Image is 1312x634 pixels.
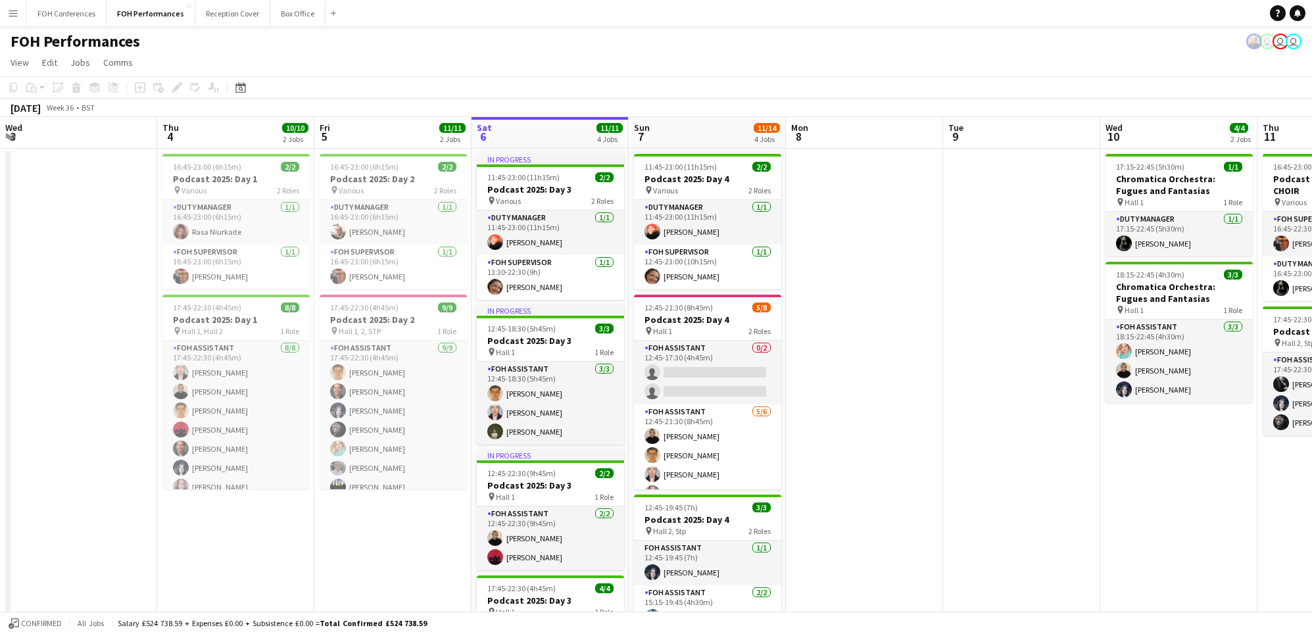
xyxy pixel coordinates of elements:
span: 8/8 [281,303,299,312]
div: In progress [477,450,624,460]
h3: Podcast 2025: Day 1 [162,314,310,326]
h3: Chromatica Orchestra: Fugues and Fantasias [1105,281,1253,305]
span: Hall 1, 2, STP [339,326,381,336]
span: 1 Role [595,492,614,502]
app-job-card: 11:45-23:00 (11h15m)2/2Podcast 2025: Day 4 Various2 RolesDuty Manager1/111:45-23:00 (11h15m)[PERS... [634,154,781,289]
span: Hall 1 [653,326,672,336]
span: 1 Role [595,347,614,357]
span: 17:15-22:45 (5h30m) [1116,162,1184,172]
button: Confirmed [7,616,64,631]
app-user-avatar: Visitor Services [1273,34,1288,49]
span: 1 Role [595,607,614,617]
span: Various [182,185,207,195]
span: 12:45-18:30 (5h45m) [487,324,556,333]
div: 4 Jobs [597,134,622,144]
div: 16:45-23:00 (6h15m)2/2Podcast 2025: Day 2 Various2 RolesDuty Manager1/116:45-23:00 (6h15m)[PERSON... [320,154,467,289]
span: Thu [1263,122,1279,134]
span: Week 36 [43,103,76,112]
div: 2 Jobs [1230,134,1251,144]
span: Hall 1 [496,347,515,357]
span: 1 Role [1223,305,1242,315]
span: Thu [162,122,179,134]
span: 2/2 [752,162,771,172]
span: Hall 1 [496,607,515,617]
span: 11 [1261,129,1279,144]
span: 18:15-22:45 (4h30m) [1116,270,1184,280]
a: Edit [37,54,62,71]
app-job-card: In progress12:45-22:30 (9h45m)2/2Podcast 2025: Day 3 Hall 11 RoleFOH Assistant2/212:45-22:30 (9h4... [477,450,624,570]
span: 4 [160,129,179,144]
span: 2 Roles [748,185,771,195]
app-card-role: FOH Supervisor1/116:45-23:00 (6h15m)[PERSON_NAME] [320,245,467,289]
span: 11/14 [754,123,780,133]
span: 2/2 [281,162,299,172]
span: Hall 1 [1125,197,1144,207]
span: 6 [475,129,492,144]
app-user-avatar: PERM Chris Nye [1246,34,1262,49]
span: Hall 1 [1125,305,1144,315]
app-user-avatar: Visitor Services [1286,34,1301,49]
span: Hall 1 [496,492,515,502]
app-card-role: FOH Supervisor1/116:45-23:00 (6h15m)[PERSON_NAME] [162,245,310,289]
app-card-role: FOH Assistant0/212:45-17:30 (4h45m) [634,341,781,404]
span: Hall 2, Stp [653,526,686,536]
a: Comms [98,54,138,71]
span: Fri [320,122,330,134]
span: Tue [948,122,963,134]
span: 12:45-19:45 (7h) [644,502,698,512]
app-card-role: Duty Manager1/111:45-23:00 (11h15m)[PERSON_NAME] [634,200,781,245]
span: 2/2 [595,468,614,478]
span: Mon [791,122,808,134]
div: 4 Jobs [754,134,779,144]
span: 4/4 [1230,123,1248,133]
app-card-role: Duty Manager1/111:45-23:00 (11h15m)[PERSON_NAME] [477,210,624,255]
span: Various [653,185,678,195]
div: BST [82,103,95,112]
div: [DATE] [11,101,41,114]
button: FOH Conferences [27,1,107,26]
span: 2 Roles [591,196,614,206]
app-card-role: FOH Supervisor1/112:45-23:00 (10h15m)[PERSON_NAME] [634,245,781,289]
span: 1/1 [1224,162,1242,172]
span: Sun [634,122,650,134]
span: 5/8 [752,303,771,312]
span: 3/3 [595,324,614,333]
div: Salary £524 738.59 + Expenses £0.00 + Subsistence £0.00 = [118,618,427,628]
a: Jobs [65,54,95,71]
span: Various [496,196,521,206]
span: 2/2 [438,162,456,172]
span: 2 Roles [748,526,771,536]
app-card-role: FOH Assistant8/817:45-22:30 (4h45m)[PERSON_NAME][PERSON_NAME][PERSON_NAME][PERSON_NAME][PERSON_NA... [162,341,310,519]
button: Reception Cover [195,1,270,26]
span: View [11,57,29,68]
app-card-role: Duty Manager1/116:45-23:00 (6h15m)Rasa Niurkaite [162,200,310,245]
span: Various [1282,197,1307,207]
span: 11/11 [596,123,623,133]
app-card-role: Duty Manager1/117:15-22:45 (5h30m)[PERSON_NAME] [1105,212,1253,256]
h1: FOH Performances [11,32,140,51]
h3: Podcast 2025: Day 3 [477,335,624,347]
app-user-avatar: Visitor Services [1259,34,1275,49]
app-card-role: Duty Manager1/116:45-23:00 (6h15m)[PERSON_NAME] [320,200,467,245]
div: 17:45-22:30 (4h45m)9/9Podcast 2025: Day 2 Hall 1, 2, STP1 RoleFOH Assistant9/917:45-22:30 (4h45m)... [320,295,467,489]
div: 16:45-23:00 (6h15m)2/2Podcast 2025: Day 1 Various2 RolesDuty Manager1/116:45-23:00 (6h15m)Rasa Ni... [162,154,310,289]
div: In progress [477,305,624,316]
app-job-card: 17:45-22:30 (4h45m)8/8Podcast 2025: Day 1 Hall 1, Hall 21 RoleFOH Assistant8/817:45-22:30 (4h45m)... [162,295,310,489]
span: 9/9 [438,303,456,312]
span: 9 [946,129,963,144]
span: Wed [1105,122,1123,134]
app-card-role: FOH Assistant1/112:45-19:45 (7h)[PERSON_NAME] [634,541,781,585]
app-card-role: FOH Supervisor1/113:30-22:30 (9h)[PERSON_NAME] [477,255,624,300]
button: FOH Performances [107,1,195,26]
span: 10 [1104,129,1123,144]
span: 10/10 [282,123,308,133]
app-job-card: In progress11:45-23:00 (11h15m)2/2Podcast 2025: Day 3 Various2 RolesDuty Manager1/111:45-23:00 (1... [477,154,624,300]
div: 17:15-22:45 (5h30m)1/1Chromatica Orchestra: Fugues and Fantasias Hall 11 RoleDuty Manager1/117:15... [1105,154,1253,256]
span: 16:45-23:00 (6h15m) [173,162,241,172]
h3: Podcast 2025: Day 3 [477,183,624,195]
span: Various [339,185,364,195]
div: 18:15-22:45 (4h30m)3/3Chromatica Orchestra: Fugues and Fantasias Hall 11 RoleFOH Assistant3/318:1... [1105,262,1253,402]
div: 2 Jobs [283,134,308,144]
